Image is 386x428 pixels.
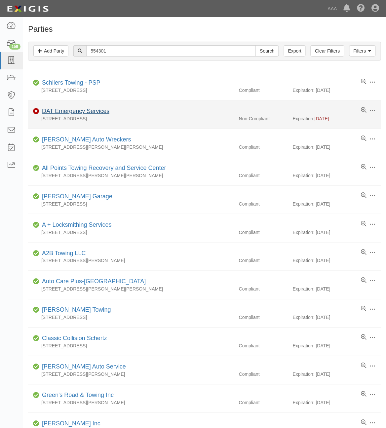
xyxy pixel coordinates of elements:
[33,109,39,114] i: Non-Compliant
[234,115,293,122] div: Non-Compliant
[39,334,107,343] div: Classic Collision Schertz
[42,136,131,143] a: [PERSON_NAME] Auto Wreckers
[42,278,146,285] a: Auto Care Plus-[GEOGRAPHIC_DATA]
[361,107,367,114] a: View results summary
[33,45,68,57] a: Add Party
[42,364,126,370] a: [PERSON_NAME] Auto Service
[42,108,109,114] a: DAT Emergency Services
[28,201,234,207] div: [STREET_ADDRESS]
[28,343,234,349] div: [STREET_ADDRESS]
[357,5,365,13] i: Help Center - Complianz
[349,45,376,57] a: Filters
[33,422,39,426] i: Compliant
[33,336,39,341] i: Compliant
[33,308,39,313] i: Compliant
[234,343,293,349] div: Compliant
[42,193,112,200] a: [PERSON_NAME] Garage
[86,45,256,57] input: Search
[42,221,112,228] a: A + Locksmithing Services
[42,420,100,427] a: [PERSON_NAME] Inc
[234,144,293,150] div: Compliant
[39,249,86,258] div: A2B Towing LLC
[39,391,114,400] div: Green's Road & Towing Inc
[361,420,367,426] a: View results summary
[293,257,381,264] div: Expiration: [DATE]
[28,400,234,406] div: [STREET_ADDRESS][PERSON_NAME]
[39,306,111,315] div: Bowser Towing
[39,221,112,229] div: A + Locksmithing Services
[293,172,381,179] div: Expiration: [DATE]
[361,363,367,370] a: View results summary
[315,116,329,121] span: [DATE]
[293,229,381,236] div: Expiration: [DATE]
[42,392,114,399] a: Green's Road & Towing Inc
[234,286,293,292] div: Compliant
[39,136,131,144] div: Mercer Auto Wreckers
[28,371,234,378] div: [STREET_ADDRESS][PERSON_NAME]
[28,87,234,94] div: [STREET_ADDRESS]
[33,81,39,85] i: Compliant
[361,164,367,171] a: View results summary
[361,306,367,313] a: View results summary
[5,3,51,15] img: logo-5460c22ac91f19d4615b14bd174203de0afe785f0fc80cf4dbbc73dc1793850b.png
[361,249,367,256] a: View results summary
[293,371,381,378] div: Expiration: [DATE]
[234,201,293,207] div: Compliant
[293,400,381,406] div: Expiration: [DATE]
[28,229,234,236] div: [STREET_ADDRESS]
[234,371,293,378] div: Compliant
[28,314,234,321] div: [STREET_ADDRESS]
[284,45,306,57] a: Export
[361,136,367,142] a: View results summary
[293,343,381,349] div: Expiration: [DATE]
[33,393,39,398] i: Compliant
[234,257,293,264] div: Compliant
[33,251,39,256] i: Compliant
[28,257,234,264] div: [STREET_ADDRESS][PERSON_NAME]
[361,334,367,341] a: View results summary
[28,172,234,179] div: [STREET_ADDRESS][PERSON_NAME][PERSON_NAME]
[311,45,344,57] a: Clear Filters
[42,307,111,313] a: [PERSON_NAME] Towing
[33,194,39,199] i: Compliant
[234,400,293,406] div: Compliant
[33,223,39,227] i: Compliant
[28,115,234,122] div: [STREET_ADDRESS]
[361,79,367,85] a: View results summary
[234,172,293,179] div: Compliant
[39,192,112,201] div: Oswald's Garage
[33,280,39,284] i: Compliant
[361,391,367,398] a: View results summary
[39,107,109,116] div: DAT Emergency Services
[234,229,293,236] div: Compliant
[9,44,20,50] div: 159
[361,278,367,284] a: View results summary
[39,363,126,371] div: Godshall's Auto Service
[33,365,39,370] i: Compliant
[361,192,367,199] a: View results summary
[293,144,381,150] div: Expiration: [DATE]
[28,144,234,150] div: [STREET_ADDRESS][PERSON_NAME][PERSON_NAME]
[33,166,39,171] i: Compliant
[293,87,381,94] div: Expiration: [DATE]
[42,79,100,86] a: Schliers Towing - PSP
[293,115,381,122] div: Expiration:
[42,250,86,256] a: A2B Towing LLC
[39,278,146,286] div: Auto Care Plus-Manchester
[293,286,381,292] div: Expiration: [DATE]
[293,201,381,207] div: Expiration: [DATE]
[28,286,234,292] div: [STREET_ADDRESS][PERSON_NAME][PERSON_NAME]
[325,2,340,15] a: AAA
[234,314,293,321] div: Compliant
[42,165,166,171] a: All Points Towing Recovery and Service Center
[28,25,381,33] h1: Parties
[234,87,293,94] div: Compliant
[42,335,107,342] a: Classic Collision Schertz
[293,314,381,321] div: Expiration: [DATE]
[33,137,39,142] i: Compliant
[39,79,100,87] div: Schliers Towing - PSP
[361,221,367,227] a: View results summary
[39,164,166,173] div: All Points Towing Recovery and Service Center
[256,45,279,57] input: Search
